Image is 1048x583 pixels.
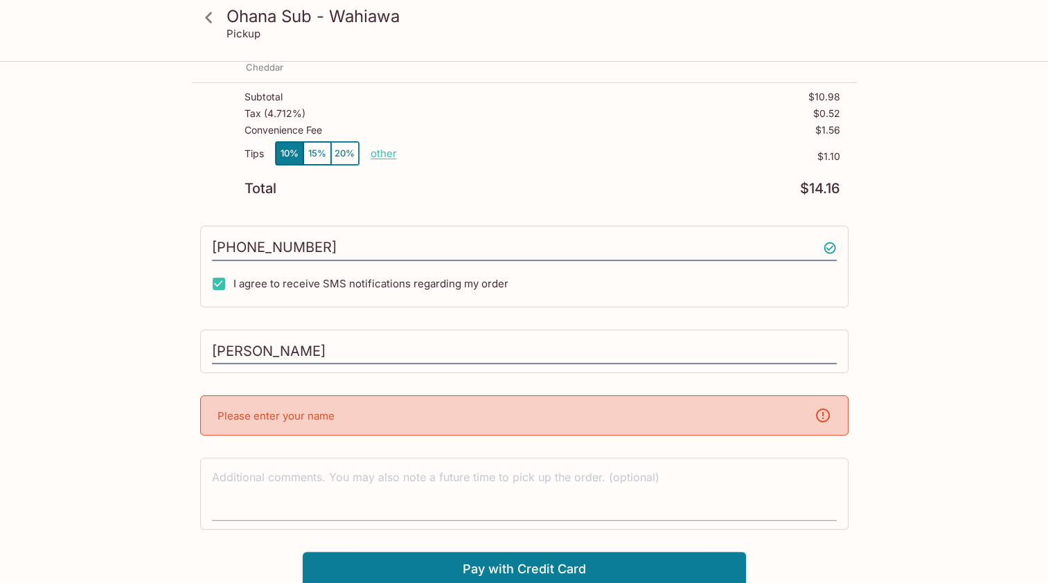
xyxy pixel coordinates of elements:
button: 15% [303,142,331,165]
p: Tax ( 4.712% ) [245,108,305,119]
p: Tips [245,148,264,159]
button: other [371,147,397,160]
p: $1.56 [815,125,840,136]
p: $10.98 [808,91,840,102]
button: 20% [331,142,359,165]
p: $14.16 [800,182,840,195]
h3: Ohana Sub - Wahiawa [227,6,846,27]
p: $1.10 [397,151,840,162]
span: I agree to receive SMS notifications regarding my order [233,277,508,290]
p: Please enter your name [217,409,335,422]
p: Convenience Fee [245,125,322,136]
p: Cheddar [246,61,283,74]
p: Total [245,182,276,195]
p: Pickup [227,27,260,40]
p: Subtotal [245,91,283,102]
p: $0.52 [813,108,840,119]
input: Enter phone number [212,235,837,261]
input: Enter first and last name [212,339,837,365]
button: 10% [276,142,303,165]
